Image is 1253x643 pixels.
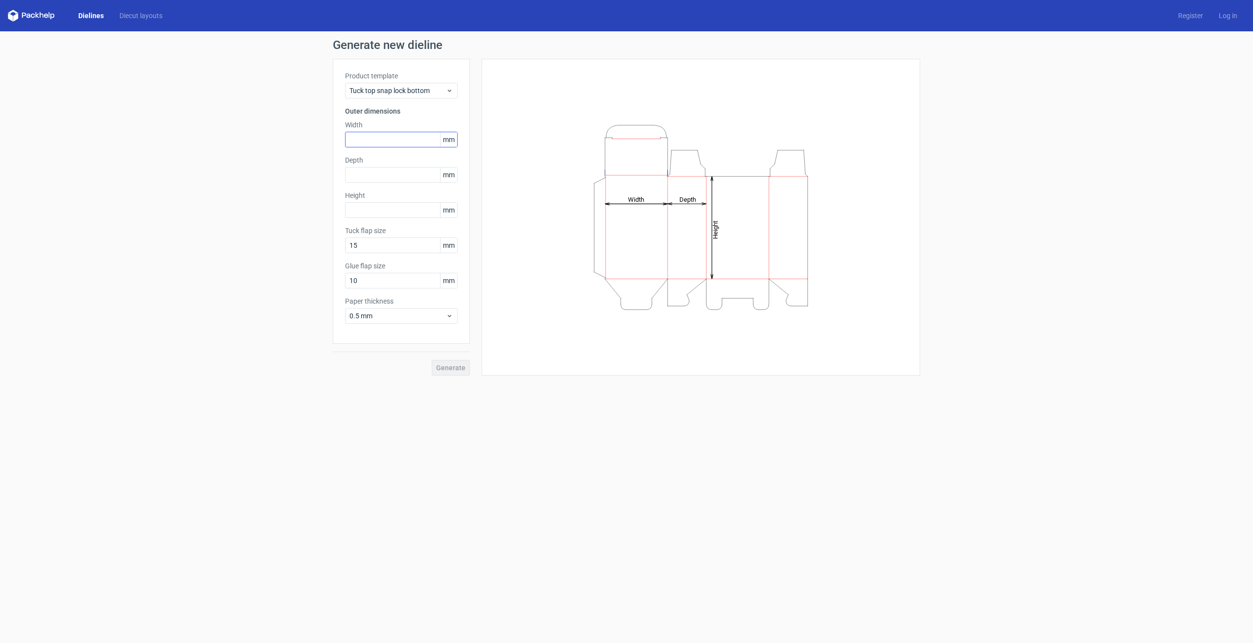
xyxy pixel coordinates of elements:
label: Glue flap size [345,261,458,271]
label: Paper thickness [345,296,458,306]
span: mm [440,203,457,217]
span: 0.5 mm [349,311,446,321]
span: mm [440,273,457,288]
label: Height [345,191,458,200]
label: Width [345,120,458,130]
h1: Generate new dieline [333,39,920,51]
tspan: Width [628,195,644,203]
span: mm [440,132,457,147]
tspan: Depth [679,195,696,203]
h3: Outer dimensions [345,106,458,116]
label: Product template [345,71,458,81]
a: Register [1170,11,1211,21]
label: Tuck flap size [345,226,458,236]
span: mm [440,238,457,253]
a: Diecut layouts [112,11,170,21]
span: Tuck top snap lock bottom [349,86,446,95]
tspan: Height [712,220,719,238]
a: Log in [1211,11,1245,21]
span: mm [440,167,457,182]
label: Depth [345,155,458,165]
a: Dielines [70,11,112,21]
